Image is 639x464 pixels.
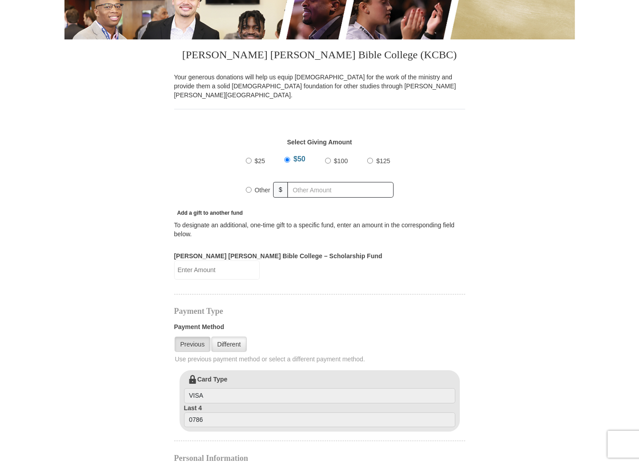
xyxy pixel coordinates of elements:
span: $100 [334,157,348,165]
strong: Select Giving Amount [287,139,352,146]
p: Your generous donations will help us equip [DEMOGRAPHIC_DATA] for the work of the ministry and pr... [174,73,465,100]
input: Last 4 [184,412,455,428]
input: Other Amount [287,182,393,198]
span: $ [273,182,288,198]
a: Different [211,337,247,352]
label: Card Type [184,375,455,403]
h4: Payment Type [174,308,465,315]
input: Card Type [184,388,455,403]
h3: [PERSON_NAME] [PERSON_NAME] Bible College (KCBC) [174,39,465,73]
span: Use previous payment method or select a different payment method. [175,355,466,364]
span: $125 [376,157,390,165]
span: Other [255,186,270,194]
span: Add a gift to another fund [174,210,243,216]
label: [PERSON_NAME] [PERSON_NAME] Bible College – Scholarship Fund [174,252,382,260]
h4: Personal Information [174,455,465,462]
div: To designate an additional, one-time gift to a specific fund, enter an amount in the correspondin... [174,221,465,239]
label: Last 4 [184,403,455,428]
label: Payment Method [174,322,465,336]
span: $25 [255,157,265,165]
span: $50 [293,155,305,163]
input: Enter Amount [174,260,260,280]
a: Previous [175,337,210,352]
